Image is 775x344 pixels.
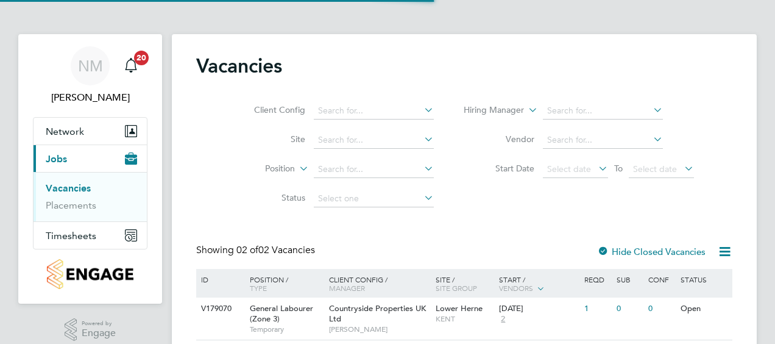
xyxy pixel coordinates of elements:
[499,314,507,324] span: 2
[198,298,241,320] div: V179070
[236,244,315,256] span: 02 Vacancies
[314,132,434,149] input: Search for...
[329,303,426,324] span: Countryside Properties UK Ltd
[597,246,706,257] label: Hide Closed Vacancies
[82,318,116,329] span: Powered by
[250,303,313,324] span: General Labourer (Zone 3)
[235,192,305,203] label: Status
[82,328,116,339] span: Engage
[18,34,162,304] nav: Main navigation
[610,160,626,176] span: To
[119,46,143,85] a: 20
[196,54,282,78] h2: Vacancies
[225,163,295,175] label: Position
[236,244,258,256] span: 02 of
[436,303,483,314] span: Lower Herne
[33,259,147,289] a: Go to home page
[581,269,613,290] div: Reqd
[614,298,645,320] div: 0
[499,283,533,293] span: Vendors
[464,134,534,145] label: Vendor
[547,163,591,174] span: Select date
[329,283,365,293] span: Manager
[326,269,433,298] div: Client Config /
[496,269,581,299] div: Start /
[314,190,434,207] input: Select one
[329,324,430,334] span: [PERSON_NAME]
[33,90,147,105] span: Nick Murphy
[46,199,96,211] a: Placements
[134,51,149,65] span: 20
[241,269,326,298] div: Position /
[314,161,434,178] input: Search for...
[34,118,147,145] button: Network
[250,324,323,334] span: Temporary
[633,163,677,174] span: Select date
[499,304,578,314] div: [DATE]
[47,259,133,289] img: countryside-properties-logo-retina.png
[250,283,267,293] span: Type
[436,283,477,293] span: Site Group
[645,269,677,290] div: Conf
[78,58,103,74] span: NM
[46,153,67,165] span: Jobs
[46,182,91,194] a: Vacancies
[235,104,305,115] label: Client Config
[678,269,731,290] div: Status
[34,145,147,172] button: Jobs
[314,102,434,120] input: Search for...
[46,126,84,137] span: Network
[34,172,147,221] div: Jobs
[198,269,241,290] div: ID
[65,318,116,342] a: Powered byEngage
[543,132,663,149] input: Search for...
[678,298,731,320] div: Open
[645,298,677,320] div: 0
[34,222,147,249] button: Timesheets
[196,244,317,257] div: Showing
[454,104,524,116] label: Hiring Manager
[33,46,147,105] a: NM[PERSON_NAME]
[614,269,645,290] div: Sub
[436,314,494,324] span: KENT
[581,298,613,320] div: 1
[235,134,305,145] label: Site
[464,163,534,174] label: Start Date
[543,102,663,120] input: Search for...
[433,269,497,298] div: Site /
[46,230,96,242] span: Timesheets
